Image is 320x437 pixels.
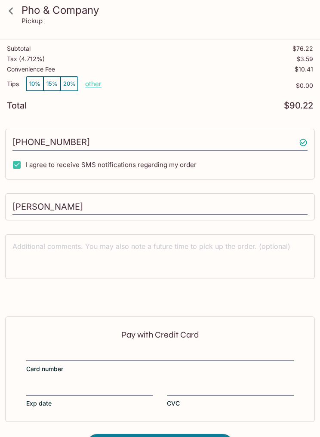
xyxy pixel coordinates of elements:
[167,384,294,394] iframe: セキュアな CVC 入力フレーム
[85,80,102,88] button: other
[102,82,313,89] p: $0.00
[284,102,313,110] p: $90.22
[7,66,55,73] p: Convenience Fee
[21,293,299,313] iframe: セキュアな支払いボタンフレーム
[22,3,313,17] h3: Pho & Company
[26,384,153,394] iframe: セキュアな有効期限入力フレーム
[26,365,63,373] span: Card number
[7,81,19,87] p: Tips
[26,77,43,91] button: 10%
[26,331,294,339] p: Pay with Credit Card
[7,102,27,110] p: Total
[43,77,61,91] button: 15%
[26,399,52,408] span: Exp date
[7,56,45,62] p: Tax ( 4.712% )
[295,66,313,73] p: $10.41
[26,350,294,360] iframe: セキュアなカード番号入力フレーム
[12,199,308,215] input: Enter first and last name
[292,45,313,52] p: $76.22
[296,56,313,62] p: $3.59
[12,134,308,151] input: Enter phone number
[61,77,78,91] button: 20%
[7,45,31,52] p: Subtotal
[167,399,180,408] span: CVC
[26,161,197,169] span: I agree to receive SMS notifications regarding my order
[22,17,43,25] p: Pickup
